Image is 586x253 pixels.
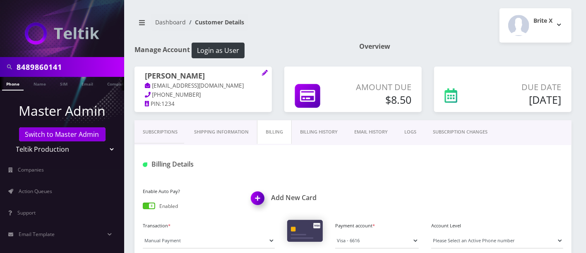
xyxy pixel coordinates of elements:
[25,22,99,45] img: Teltik Production
[145,100,161,108] a: PIN:
[17,59,122,75] input: Search in Company
[190,45,245,54] a: Login as User
[359,43,572,50] h1: Overview
[425,120,496,144] a: SUBSCRIPTION CHANGES
[348,81,411,93] p: Amount Due
[533,17,552,24] h2: Brite X
[161,100,175,107] span: 1234
[159,203,178,210] p: Enabled
[2,77,24,91] a: Phone
[251,194,347,202] h1: Add New Card
[143,160,275,168] h1: Billing Details
[18,166,44,173] span: Companies
[292,120,346,144] a: Billing History
[186,120,257,144] a: Shipping Information
[431,222,563,229] label: Account Level
[19,127,106,141] a: Switch to Master Admin
[500,8,572,43] button: Brite X
[257,120,292,144] a: Billing
[152,91,201,98] span: [PHONE_NUMBER]
[396,120,425,144] a: LOGS
[134,43,347,58] h1: Manage Account
[17,209,36,216] span: Support
[346,120,396,144] a: EMAIL HISTORY
[247,189,271,213] img: Add New Card
[488,93,561,106] h5: [DATE]
[134,120,186,144] a: Subscriptions
[145,72,262,81] h1: [PERSON_NAME]
[155,18,186,26] a: Dashboard
[134,14,347,37] nav: breadcrumb
[348,93,411,106] h5: $8.50
[335,222,419,229] label: Payment account
[143,162,147,167] img: Billing Details
[77,77,97,90] a: Email
[103,77,131,90] a: Company
[19,188,52,195] span: Action Queues
[251,194,347,202] a: Add New CardAdd New Card
[143,188,239,195] label: Enable Auto Pay?
[29,77,50,90] a: Name
[287,220,323,242] img: Cards
[56,77,72,90] a: SIM
[19,231,55,238] span: Email Template
[145,82,244,90] a: [EMAIL_ADDRESS][DOMAIN_NAME]
[488,81,561,93] p: Due Date
[143,222,275,229] label: Transaction
[192,43,245,58] button: Login as User
[186,18,244,26] li: Customer Details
